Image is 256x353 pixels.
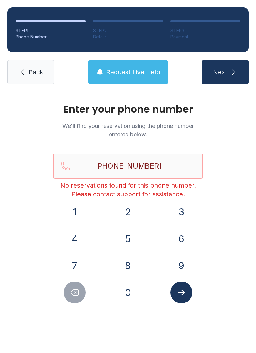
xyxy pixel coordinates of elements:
button: 4 [64,228,86,250]
div: STEP 3 [170,27,240,34]
button: 8 [117,255,139,277]
input: Reservation phone number [53,154,203,179]
span: Next [213,68,227,76]
button: Delete number [64,282,86,303]
button: 2 [117,201,139,223]
h1: Enter your phone number [53,104,203,114]
div: STEP 1 [16,27,86,34]
button: 0 [117,282,139,303]
button: 3 [170,201,192,223]
button: 6 [170,228,192,250]
button: Submit lookup form [170,282,192,303]
button: 7 [64,255,86,277]
div: Payment [170,34,240,40]
button: 1 [64,201,86,223]
p: We'll find your reservation using the phone number entered below. [53,122,203,139]
span: Request Live Help [106,68,160,76]
span: Back [29,68,43,76]
div: STEP 2 [93,27,163,34]
button: 5 [117,228,139,250]
div: Details [93,34,163,40]
div: No reservations found for this phone number. Please contact support for assistance. [53,181,203,199]
button: 9 [170,255,192,277]
div: Phone Number [16,34,86,40]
